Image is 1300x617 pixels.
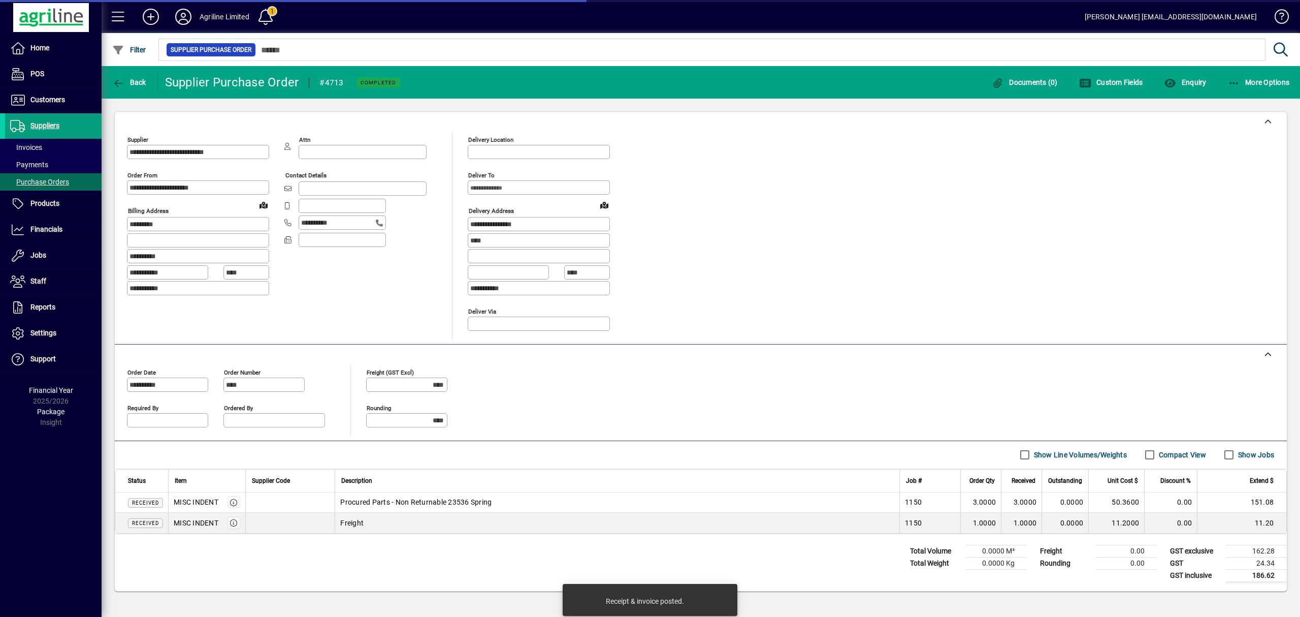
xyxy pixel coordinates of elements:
[367,404,391,411] mat-label: Rounding
[1085,9,1257,25] div: [PERSON_NAME] [EMAIL_ADDRESS][DOMAIN_NAME]
[30,225,62,233] span: Financials
[1096,545,1157,557] td: 0.00
[966,545,1027,557] td: 0.0000 M³
[1250,475,1274,486] span: Extend $
[1035,545,1096,557] td: Freight
[1164,78,1206,86] span: Enquiry
[132,500,159,506] span: Received
[165,74,299,90] div: Supplier Purchase Order
[174,497,218,507] div: MISC INDENT
[1088,513,1144,533] td: 11.2000
[30,277,46,285] span: Staff
[1001,492,1042,513] td: 3.0000
[1161,73,1209,91] button: Enquiry
[30,303,55,311] span: Reports
[1088,492,1144,513] td: 50.3600
[905,557,966,569] td: Total Weight
[960,513,1001,533] td: 1.0000
[30,96,65,104] span: Customers
[167,8,200,26] button: Profile
[361,79,396,86] span: Completed
[127,404,158,411] mat-label: Required by
[5,36,102,61] a: Home
[1035,557,1096,569] td: Rounding
[5,347,102,372] a: Support
[1042,492,1088,513] td: 0.0000
[110,41,149,59] button: Filter
[5,87,102,113] a: Customers
[132,520,159,526] span: Received
[1077,73,1146,91] button: Custom Fields
[252,475,290,486] span: Supplier Code
[1267,2,1287,35] a: Knowledge Base
[340,497,492,507] span: Procured Parts - Non Returnable 23536 Spring
[10,178,69,186] span: Purchase Orders
[110,73,149,91] button: Back
[171,45,251,55] span: Supplier Purchase Order
[1228,78,1290,86] span: More Options
[1226,569,1287,582] td: 186.62
[1012,475,1035,486] span: Received
[1108,475,1138,486] span: Unit Cost $
[128,475,146,486] span: Status
[1144,513,1197,533] td: 0.00
[5,191,102,217] a: Products
[102,73,157,91] app-page-header-button: Back
[112,78,146,86] span: Back
[5,243,102,268] a: Jobs
[1160,475,1191,486] span: Discount %
[966,557,1027,569] td: 0.0000 Kg
[112,46,146,54] span: Filter
[989,73,1060,91] button: Documents (0)
[30,355,56,363] span: Support
[969,475,995,486] span: Order Qty
[127,368,156,376] mat-label: Order date
[468,172,495,179] mat-label: Deliver To
[340,518,364,528] span: Freight
[175,475,187,486] span: Item
[30,251,46,259] span: Jobs
[30,199,59,207] span: Products
[596,197,612,213] a: View on map
[905,518,922,528] span: 1150
[1236,450,1274,460] label: Show Jobs
[468,136,513,143] mat-label: Delivery Location
[299,136,310,143] mat-label: Attn
[1157,450,1206,460] label: Compact View
[1032,450,1127,460] label: Show Line Volumes/Weights
[10,161,48,169] span: Payments
[1197,492,1286,513] td: 151.08
[30,70,44,78] span: POS
[30,121,59,130] span: Suppliers
[960,492,1001,513] td: 3.0000
[135,8,167,26] button: Add
[5,217,102,242] a: Financials
[224,368,261,376] mat-label: Order number
[367,368,414,376] mat-label: Freight (GST excl)
[127,172,157,179] mat-label: Order from
[29,386,73,394] span: Financial Year
[319,75,343,91] div: #4713
[10,143,42,151] span: Invoices
[1096,557,1157,569] td: 0.00
[1144,492,1197,513] td: 0.00
[30,329,56,337] span: Settings
[30,44,49,52] span: Home
[1225,73,1292,91] button: More Options
[905,497,922,507] span: 1150
[341,475,372,486] span: Description
[5,61,102,87] a: POS
[906,475,922,486] span: Job #
[1042,513,1088,533] td: 0.0000
[905,545,966,557] td: Total Volume
[5,269,102,294] a: Staff
[1001,513,1042,533] td: 1.0000
[1079,78,1143,86] span: Custom Fields
[606,596,684,606] div: Receipt & invoice posted.
[224,404,253,411] mat-label: Ordered by
[1165,545,1226,557] td: GST exclusive
[5,156,102,173] a: Payments
[255,197,272,213] a: View on map
[37,408,64,416] span: Package
[468,307,496,315] mat-label: Deliver via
